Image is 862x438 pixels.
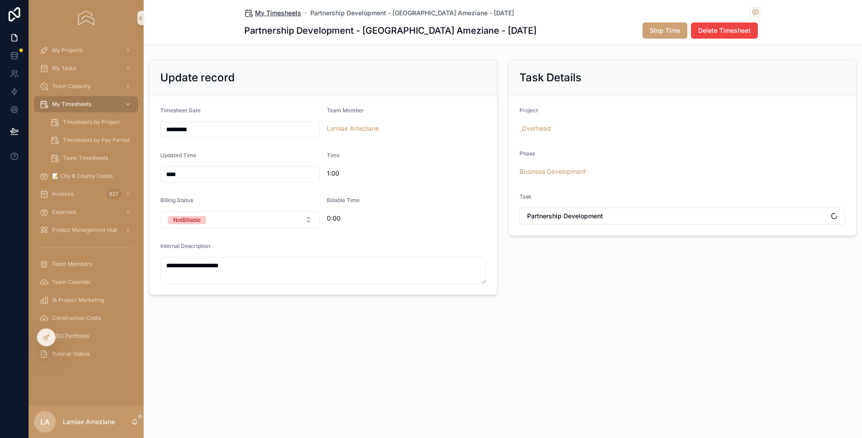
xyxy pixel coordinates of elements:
[52,101,91,108] span: My Timesheets
[52,83,91,90] span: Team Capacity
[527,212,603,221] span: Partnership Development
[34,60,138,76] a: My Tasks
[519,71,581,85] h2: Task Details
[698,26,751,35] span: Delete Timesheet
[327,107,364,114] span: Team Member
[327,124,379,133] a: Lamiae Ameziane
[327,214,486,223] span: 0:00
[519,150,535,157] span: Phase
[63,137,129,144] span: Timesheets by Pay Period
[29,36,144,374] div: scrollable content
[173,216,201,224] div: NotBillable
[34,274,138,290] a: Team Calendar
[63,417,115,426] p: Lamiae Ameziane
[40,416,49,427] span: LA
[34,168,138,184] a: 📝 City & County Codes
[34,42,138,58] a: My Projects
[45,132,138,148] a: Timesheets by Pay Period
[52,296,104,304] span: IA Project Marketing
[327,152,340,159] span: Time
[52,65,76,72] span: My Tasks
[34,222,138,238] a: Project Management Hub
[160,211,320,228] button: Select Button
[52,208,76,216] span: Expenses
[244,24,537,37] h1: Partnership Development - [GEOGRAPHIC_DATA] Ameziane - [DATE]
[160,197,193,204] span: Billing Status
[160,243,210,249] span: Internal Description
[52,350,90,358] span: Tutorial Videos
[650,26,680,35] span: Stop Time
[244,9,301,18] a: My Timesheets
[34,310,138,326] a: Construction Costs
[519,124,551,133] a: _Overhead
[327,197,360,204] span: Billable Time
[327,169,486,178] span: 1:00
[52,332,89,340] span: ADU Portfolios
[52,173,113,180] span: 📝 City & County Codes
[106,189,121,199] div: 827
[63,155,108,162] span: Team Timesheets
[52,261,92,268] span: Team Members
[52,279,91,286] span: Team Calendar
[45,114,138,130] a: Timesheets by Project
[34,96,138,112] a: My Timesheets
[519,107,538,114] span: Project
[45,150,138,166] a: Team Timesheets
[519,208,845,225] button: Select Button
[34,186,138,202] a: Invoices827
[642,22,687,39] button: Stop Time
[34,328,138,344] a: ADU Portfolios
[34,292,138,308] a: IA Project Marketing
[34,78,138,94] a: Team Capacity
[160,71,235,85] h2: Update record
[160,107,201,114] span: Timesheet Date
[34,204,138,220] a: Expenses
[160,152,196,159] span: Updated Time
[52,190,73,198] span: Invoices
[34,256,138,272] a: Team Members
[519,167,586,176] a: Business Development
[255,9,301,18] span: My Timesheets
[52,314,101,322] span: Construction Costs
[519,193,532,200] span: Task
[310,9,514,18] a: Partnership Development - [GEOGRAPHIC_DATA] Ameziane - [DATE]
[52,47,83,54] span: My Projects
[34,346,138,362] a: Tutorial Videos
[63,119,120,126] span: Timesheets by Project
[52,226,117,234] span: Project Management Hub
[691,22,758,39] button: Delete Timesheet
[78,11,94,25] img: App logo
